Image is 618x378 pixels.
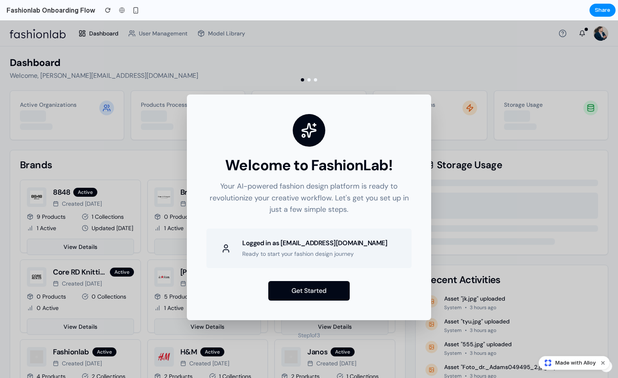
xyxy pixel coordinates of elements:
a: Made with Alloy [539,359,596,367]
span: Share [595,6,610,14]
button: Share [590,4,616,17]
p: Your AI-powered fashion design platform is ready to revolutionize your creative workflow. Let's g... [206,160,412,195]
button: Dismiss watermark [598,358,608,368]
h2: Fashionlab Onboarding Flow [3,5,95,15]
h1: Welcome to FashionLab! [206,136,412,154]
p: Ready to start your fashion design journey [242,229,388,238]
span: Made with Alloy [555,359,596,367]
button: Get Started [268,261,350,280]
h3: Logged in as [EMAIL_ADDRESS][DOMAIN_NAME] [242,218,388,228]
div: Step 1 of 3 [298,311,320,319]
